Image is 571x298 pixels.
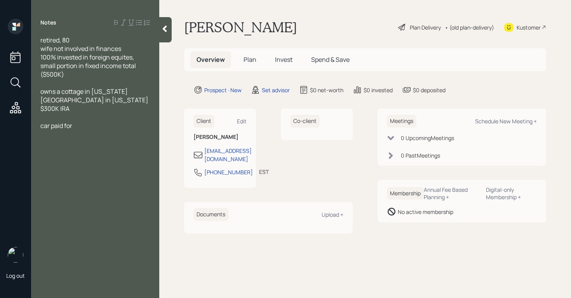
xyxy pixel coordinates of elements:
div: [PHONE_NUMBER] [204,168,253,176]
h6: Client [193,115,214,128]
div: Upload + [322,211,343,218]
h1: [PERSON_NAME] [184,19,297,36]
label: Notes [40,19,56,26]
span: Invest [275,55,292,64]
span: owns a cottage in [US_STATE][GEOGRAPHIC_DATA] in [US_STATE] [40,87,148,104]
span: Spend & Save [311,55,350,64]
span: Overview [197,55,225,64]
span: retired, 80 [40,36,70,44]
img: retirable_logo.png [8,247,23,263]
div: • (old plan-delivery) [445,23,494,32]
div: Plan Delivery [410,23,441,32]
span: car paid for [40,121,72,130]
h6: Membership [387,187,424,200]
div: 0 Past Meeting s [401,151,440,160]
div: No active membership [398,208,453,216]
h6: Meetings [387,115,416,128]
div: EST [259,168,269,176]
div: 0 Upcoming Meeting s [401,134,454,142]
span: 100% invested in foreign equites, small portion in fixed income total ($500K) [40,53,137,79]
h6: Co-client [290,115,320,128]
h6: [PERSON_NAME] [193,134,247,140]
div: Kustomer [517,23,541,32]
span: $300K IRA [40,104,70,113]
div: Edit [237,117,247,125]
div: $0 deposited [413,86,446,94]
div: Log out [6,272,25,279]
span: wife not involved in finances [40,44,121,53]
div: [EMAIL_ADDRESS][DOMAIN_NAME] [204,147,252,163]
div: $0 net-worth [310,86,343,94]
div: Schedule New Meeting + [475,117,537,125]
h6: Documents [193,208,228,221]
div: $0 invested [364,86,393,94]
div: Digital-only Membership + [486,186,537,201]
div: Set advisor [262,86,290,94]
span: Plan [244,55,256,64]
div: Annual Fee Based Planning + [424,186,480,201]
div: Prospect · New [204,86,242,94]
